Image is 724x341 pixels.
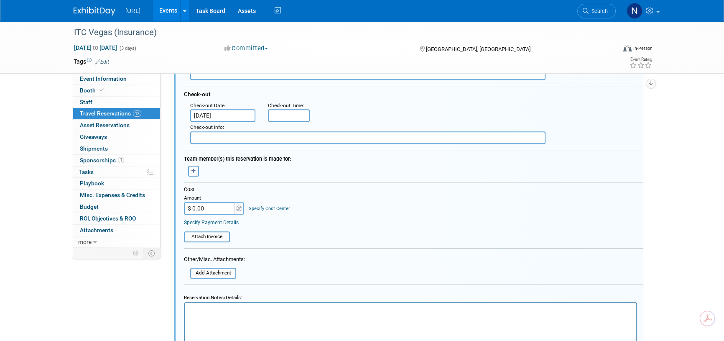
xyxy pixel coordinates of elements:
i: Booth reservation complete [99,88,104,92]
span: Attachments [80,227,113,233]
small: : [190,103,226,108]
a: Giveaways [73,131,160,143]
img: ExhibitDay [74,7,115,15]
a: Edit [95,59,109,65]
div: In-Person [633,45,653,51]
small: : [268,103,304,108]
div: Cost: [184,186,643,193]
span: Check-out Info [190,124,223,130]
div: Reservation Notes/Details: [184,291,637,302]
a: Asset Reservations [73,120,160,131]
a: Specify Payment Details [184,220,239,226]
span: Check-out Time [268,103,303,108]
span: Asset Reservations [80,122,130,128]
a: Specify Cost Center [249,206,290,211]
td: Tags [74,57,109,66]
a: Tasks [73,167,160,178]
a: ROI, Objectives & ROO [73,213,160,224]
span: Search [589,8,608,14]
td: Personalize Event Tab Strip [129,248,143,259]
span: (3 days) [119,46,136,51]
span: [GEOGRAPHIC_DATA], [GEOGRAPHIC_DATA] [426,46,530,52]
span: 1 [118,157,124,163]
span: more [78,238,92,245]
span: Giveaways [80,133,107,140]
a: Search [577,4,616,18]
span: Travel Reservations [80,110,141,117]
span: Booth [80,87,105,94]
div: Other/Misc. Attachments: [184,256,245,265]
span: 12 [133,110,141,117]
span: Sponsorships [80,157,124,164]
div: Event Rating [630,57,652,62]
a: Booth [73,85,160,96]
span: Event Information [80,75,127,82]
div: Amount [184,195,245,203]
div: Event Format [566,44,653,56]
img: Noah Paaymans [627,3,642,19]
a: more [73,236,160,248]
a: Budget [73,201,160,213]
span: Shipments [80,145,108,152]
span: Staff [80,99,92,105]
div: ITC Vegas (Insurance) [71,25,603,40]
span: Check-out [184,91,211,97]
span: [DATE] [DATE] [74,44,117,51]
a: Shipments [73,143,160,154]
span: Budget [80,203,99,210]
small: : [190,124,224,130]
span: [URL] [125,8,140,14]
span: Playbook [80,180,104,187]
img: Format-Inperson.png [623,45,632,51]
span: Misc. Expenses & Credits [80,192,145,198]
a: Attachments [73,225,160,236]
span: to [92,44,99,51]
span: Tasks [79,169,94,175]
a: Misc. Expenses & Credits [73,190,160,201]
span: ROI, Objectives & ROO [80,215,136,222]
iframe: Rich Text Area [185,303,636,339]
a: Playbook [73,178,160,189]
a: Travel Reservations12 [73,108,160,119]
button: Committed [222,44,271,53]
a: Staff [73,97,160,108]
div: Team member(s) this reservation is made for: [184,151,643,164]
a: Event Information [73,73,160,85]
td: Toggle Event Tabs [143,248,161,259]
span: Check-out Date [190,103,224,108]
a: Sponsorships1 [73,155,160,166]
